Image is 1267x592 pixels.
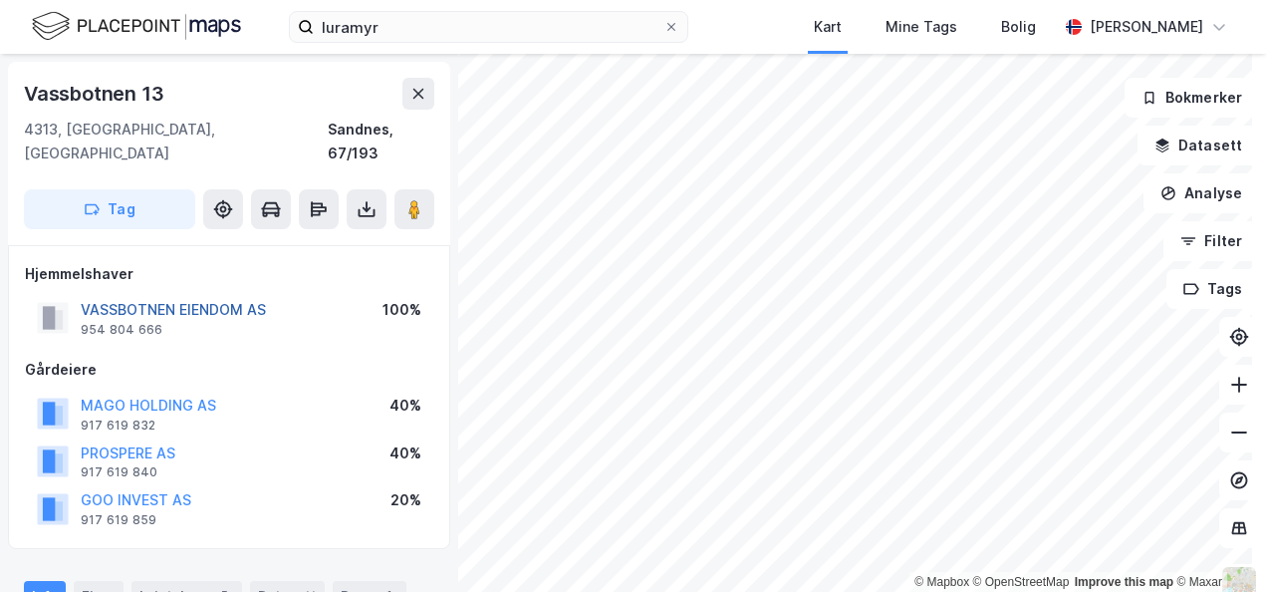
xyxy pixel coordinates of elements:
div: Gårdeiere [25,358,433,382]
div: 917 619 859 [81,512,156,528]
div: 917 619 832 [81,418,155,434]
button: Tag [24,189,195,229]
div: 4313, [GEOGRAPHIC_DATA], [GEOGRAPHIC_DATA] [24,118,328,165]
a: Mapbox [914,575,969,589]
div: 40% [389,394,421,418]
iframe: Chat Widget [1167,496,1267,592]
div: Sandnes, 67/193 [328,118,434,165]
div: Vassbotnen 13 [24,78,167,110]
button: Analyse [1143,173,1259,213]
a: OpenStreetMap [973,575,1070,589]
a: Improve this map [1075,575,1173,589]
div: [PERSON_NAME] [1090,15,1203,39]
div: Mine Tags [886,15,957,39]
button: Bokmerker [1125,78,1259,118]
div: 954 804 666 [81,322,162,338]
img: logo.f888ab2527a4732fd821a326f86c7f29.svg [32,9,241,44]
input: Søk på adresse, matrikkel, gårdeiere, leietakere eller personer [314,12,663,42]
div: 100% [382,298,421,322]
div: 20% [390,488,421,512]
button: Tags [1166,269,1259,309]
button: Filter [1163,221,1259,261]
div: 40% [389,442,421,465]
div: Bolig [1001,15,1036,39]
div: Kart [814,15,842,39]
div: 917 619 840 [81,464,157,480]
button: Datasett [1138,126,1259,165]
div: Kontrollprogram for chat [1167,496,1267,592]
div: Hjemmelshaver [25,262,433,286]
